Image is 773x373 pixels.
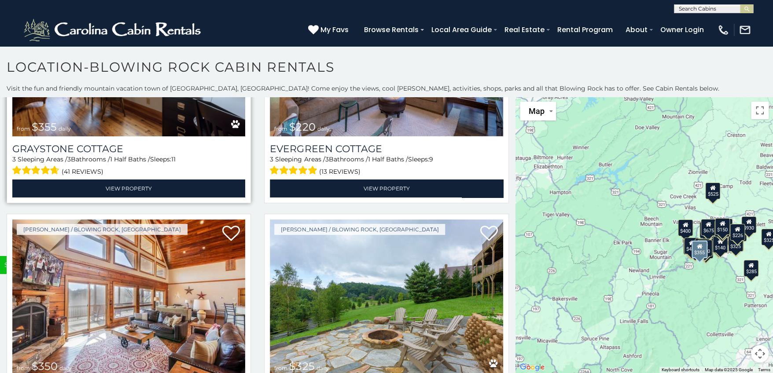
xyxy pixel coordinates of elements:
[222,225,240,243] a: Add to favorites
[171,155,176,163] span: 11
[274,224,445,235] a: [PERSON_NAME] / Blowing Rock, [GEOGRAPHIC_DATA]
[12,155,16,163] span: 3
[683,238,698,254] div: $375
[701,219,716,235] div: $675
[427,22,496,37] a: Local Area Guide
[715,218,730,235] div: $150
[308,24,351,36] a: My Favs
[706,182,721,199] div: $525
[698,242,713,259] div: $345
[17,365,30,371] span: from
[12,143,245,155] a: Graystone Cottage
[12,179,245,197] a: View Property
[518,362,547,373] a: Open this area in Google Maps (opens a new window)
[270,155,503,177] div: Sleeping Areas / Bathrooms / Sleeps:
[695,238,710,255] div: $165
[500,22,549,37] a: Real Estate
[705,367,753,372] span: Map data ©2025 Google
[12,155,245,177] div: Sleeping Areas / Bathrooms / Sleeps:
[289,360,314,373] span: $325
[741,216,756,233] div: $930
[325,155,328,163] span: 3
[32,121,57,133] span: $355
[59,125,71,132] span: daily
[662,367,699,373] button: Keyboard shortcuts
[270,155,273,163] span: 3
[360,22,423,37] a: Browse Rentals
[59,365,72,371] span: daily
[717,24,729,36] img: phone-regular-white.png
[697,239,712,256] div: $220
[744,260,759,276] div: $285
[274,125,287,132] span: from
[22,17,205,43] img: White-1-2.png
[270,179,503,197] a: View Property
[730,224,745,241] div: $226
[17,224,188,235] a: [PERSON_NAME] / Blowing Rock, [GEOGRAPHIC_DATA]
[621,22,652,37] a: About
[32,360,58,373] span: $350
[739,24,751,36] img: mail-regular-white.png
[289,121,315,133] span: $220
[67,155,71,163] span: 3
[274,365,287,371] span: from
[317,125,329,132] span: daily
[758,367,770,372] a: Terms (opens in new tab)
[62,166,103,177] span: (41 reviews)
[319,166,361,177] span: (13 reviews)
[751,345,769,362] button: Map camera controls
[520,102,556,121] button: Change map style
[751,102,769,119] button: Toggle fullscreen view
[553,22,617,37] a: Rental Program
[728,235,743,252] div: $325
[678,219,693,236] div: $400
[368,155,408,163] span: 1 Half Baths /
[320,24,349,35] span: My Favs
[110,155,150,163] span: 1 Half Baths /
[714,220,729,237] div: $299
[17,125,30,132] span: from
[529,106,545,116] span: Map
[699,221,714,238] div: $315
[270,143,503,155] a: Evergreen Cottage
[316,365,328,371] span: daily
[429,155,433,163] span: 9
[684,238,699,254] div: $410
[692,240,707,258] div: $355
[518,362,547,373] img: Google
[480,225,498,243] a: Add to favorites
[656,22,708,37] a: Owner Login
[713,236,728,252] div: $140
